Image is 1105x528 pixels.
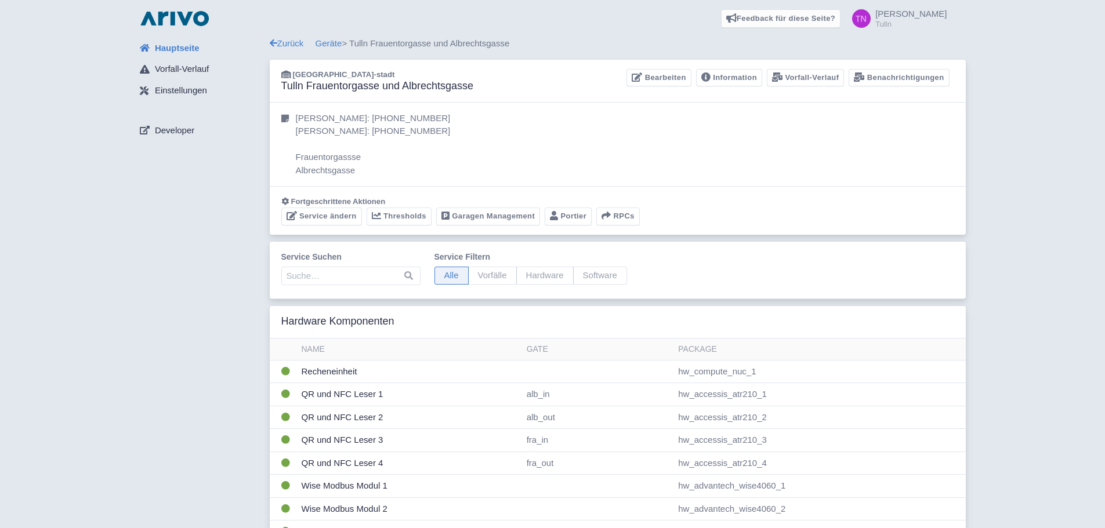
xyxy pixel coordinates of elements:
a: Thresholds [367,207,432,225]
a: [PERSON_NAME] Tulln [845,9,947,28]
div: > Tulln Frauentorgasse und Albrechtsgasse [270,37,966,50]
h3: Hardware Komponenten [281,315,394,328]
a: Information [696,69,762,87]
span: Developer [155,124,194,137]
td: alb_out [522,406,674,429]
a: Vorfall-Verlauf [767,69,844,87]
span: Hauptseite [155,42,200,55]
a: Garagen Management [436,207,540,225]
label: Service suchen [281,251,421,263]
td: Wise Modbus Modul 2 [297,497,522,520]
td: Wise Modbus Modul 1 [297,475,522,498]
span: Hardware [516,267,574,285]
th: Gate [522,338,674,361]
td: Recheneinheit [297,360,522,383]
a: Hauptseite [131,37,270,59]
a: Geräte [316,38,342,48]
span: Vorfall-Verlauf [155,63,209,76]
td: hw_advantech_wise4060_1 [673,475,965,498]
span: Fortgeschrittene Aktionen [291,197,386,206]
td: QR und NFC Leser 2 [297,406,522,429]
td: hw_compute_nuc_1 [673,360,965,383]
td: hw_advantech_wise4060_2 [673,497,965,520]
img: logo [137,9,212,28]
span: Einstellungen [155,84,207,97]
td: QR und NFC Leser 1 [297,383,522,406]
label: Service filtern [434,251,627,263]
small: Tulln [875,20,947,28]
span: Software [573,267,627,285]
th: Package [673,338,965,361]
h3: Tulln Frauentorgasse und Albrechtsgasse [281,80,474,93]
span: Alle [434,267,469,285]
a: Feedback für diese Seite? [721,9,841,28]
td: fra_out [522,451,674,475]
td: hw_accessis_atr210_1 [673,383,965,406]
td: hw_accessis_atr210_4 [673,451,965,475]
span: [PERSON_NAME] [875,9,947,19]
a: Benachrichtigungen [849,69,949,87]
span: [GEOGRAPHIC_DATA]-stadt [293,70,395,79]
a: Portier [545,207,592,225]
td: alb_in [522,383,674,406]
p: [PERSON_NAME]: [PHONE_NUMBER] [PERSON_NAME]: [PHONE_NUMBER] Frauentorgassse Albrechtsgasse [296,112,451,177]
a: Bearbeiten [626,69,691,87]
th: Name [297,338,522,361]
a: Vorfall-Verlauf [131,59,270,81]
td: QR und NFC Leser 4 [297,451,522,475]
td: QR und NFC Leser 3 [297,429,522,452]
a: Service ändern [281,207,362,225]
a: Developer [131,119,270,141]
td: fra_in [522,429,674,452]
a: Einstellungen [131,80,270,102]
input: Suche… [281,267,421,285]
span: Vorfälle [468,267,517,285]
td: hw_accessis_atr210_2 [673,406,965,429]
td: hw_accessis_atr210_3 [673,429,965,452]
button: RPCs [596,207,640,225]
a: Zurück [270,38,304,48]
